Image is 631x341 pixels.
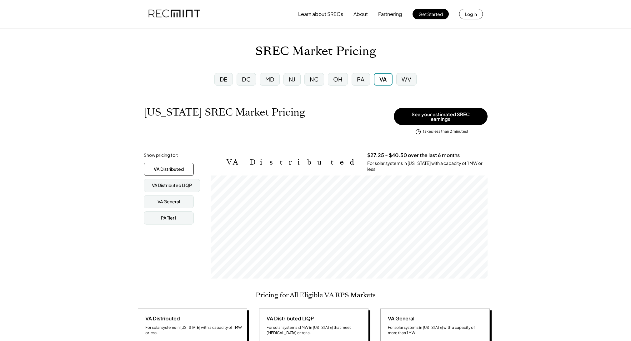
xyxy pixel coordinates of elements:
[388,325,485,336] div: For solar systems in [US_STATE] with a capacity of more than 1 MW.
[242,75,251,83] div: DC
[357,75,364,83] div: PA
[145,325,242,336] div: For solar systems in [US_STATE] with a capacity of 1 MW or less.
[144,152,178,158] div: Show pricing for:
[265,75,274,83] div: MD
[413,9,449,19] button: Get Started
[227,158,358,167] h2: VA Distributed
[144,106,305,118] h1: [US_STATE] SREC Market Pricing
[289,75,295,83] div: NJ
[423,129,468,134] div: takes less than 2 minutes!
[378,8,402,20] button: Partnering
[148,3,200,25] img: recmint-logotype%403x.png
[353,8,368,20] button: About
[385,315,414,322] div: VA General
[459,9,483,19] button: Log in
[402,75,411,83] div: WV
[255,44,376,59] h1: SREC Market Pricing
[220,75,228,83] div: DE
[367,152,460,159] h3: $27.25 - $40.50 over the last 6 months
[143,315,180,322] div: VA Distributed
[154,166,184,172] div: VA Distributed
[267,325,363,336] div: For solar systems ≤1 MW in [US_STATE] that meet [MEDICAL_DATA] criteria.
[158,199,180,205] div: VA General
[152,182,192,189] div: VA Distributed LIQP
[256,291,376,299] h2: Pricing for All Eligible VA RPS Markets
[333,75,343,83] div: OH
[367,160,488,172] div: For solar systems in [US_STATE] with a capacity of 1 MW or less.
[394,108,488,125] button: See your estimated SREC earnings
[298,8,343,20] button: Learn about SRECs
[379,75,387,83] div: VA
[264,315,314,322] div: VA Distributed LIQP
[161,215,176,221] div: PA Tier I
[310,75,318,83] div: NC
